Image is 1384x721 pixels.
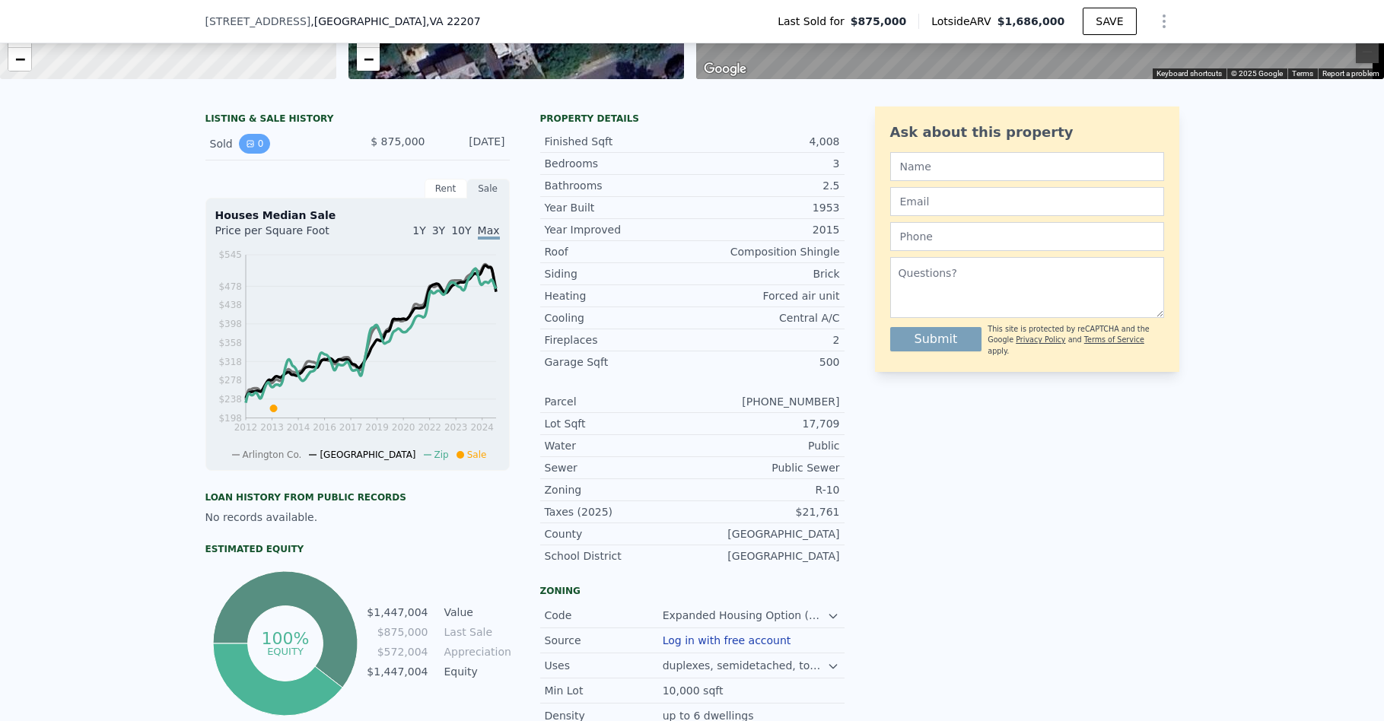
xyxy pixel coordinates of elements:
div: 2 [692,332,840,348]
div: Year Improved [545,222,692,237]
div: Ask about this property [890,122,1164,143]
div: Rent [425,179,467,199]
button: Submit [890,327,982,351]
div: $21,761 [692,504,840,519]
td: $875,000 [366,624,428,640]
span: Lotside ARV [931,14,997,29]
span: $875,000 [851,14,907,29]
div: Zoning [545,482,692,497]
tspan: 2023 [444,422,467,433]
div: Lot Sqft [545,416,692,431]
div: Forced air unit [692,288,840,303]
span: $1,686,000 [997,15,1065,27]
div: Zoning [540,585,845,597]
button: SAVE [1083,8,1136,35]
div: Heating [545,288,692,303]
div: Brick [692,266,840,281]
span: 10Y [451,224,471,237]
span: 1Y [412,224,425,237]
span: Arlington Co. [243,449,302,460]
div: Sale [467,179,510,199]
span: Zip [434,449,449,460]
tspan: 2017 [339,422,362,433]
span: Sale [467,449,487,460]
div: Price per Square Foot [215,223,358,247]
div: Houses Median Sale [215,208,500,223]
div: Fireplaces [545,332,692,348]
div: Loan history from public records [205,491,510,503]
tspan: $318 [218,357,242,367]
div: Public [692,438,840,453]
button: View historical data [239,134,271,154]
a: Terms of Service [1084,335,1144,344]
button: Show Options [1149,6,1179,37]
div: Property details [540,113,845,125]
td: Equity [441,663,510,680]
td: Appreciation [441,643,510,660]
div: Expanded Housing Option (EHO) Development [663,608,828,623]
span: Last Sold for [778,14,851,29]
div: Estimated Equity [205,543,510,555]
tspan: 2024 [470,422,494,433]
tspan: 100% [262,629,310,648]
div: 500 [692,354,840,370]
button: Log in with free account [663,634,791,646]
td: Last Sale [441,624,510,640]
div: Finished Sqft [545,134,692,149]
div: [DATE] [437,134,505,154]
div: Bedrooms [545,156,692,171]
input: Phone [890,222,1164,251]
div: Public Sewer [692,460,840,475]
div: 1953 [692,200,840,215]
div: 4,008 [692,134,840,149]
div: Roof [545,244,692,259]
div: Siding [545,266,692,281]
tspan: $438 [218,300,242,310]
div: [PHONE_NUMBER] [692,394,840,409]
div: Taxes (2025) [545,504,692,519]
div: Sold [210,134,345,154]
tspan: $278 [218,375,242,386]
div: Source [545,633,663,648]
input: Name [890,152,1164,181]
div: County [545,526,692,542]
a: Privacy Policy [1016,335,1065,344]
div: Code [545,608,663,623]
img: Google [700,59,750,79]
tspan: $478 [218,281,242,292]
div: School District [545,548,692,564]
tspan: 2012 [234,422,257,433]
a: Zoom out [357,48,380,71]
td: $1,447,004 [366,663,428,680]
div: Central A/C [692,310,840,326]
tspan: $545 [218,249,242,260]
td: $1,447,004 [366,604,428,621]
a: Open this area in Google Maps (opens a new window) [700,59,750,79]
td: Value [441,604,510,621]
span: [STREET_ADDRESS] [205,14,311,29]
button: Zoom out [1356,40,1379,63]
input: Email [890,187,1164,216]
div: R-10 [692,482,840,497]
div: Sewer [545,460,692,475]
td: $572,004 [366,643,428,660]
span: $ 875,000 [371,135,425,148]
div: Min Lot [545,683,663,698]
span: , [GEOGRAPHIC_DATA] [310,14,480,29]
span: © 2025 Google [1231,69,1283,78]
span: [GEOGRAPHIC_DATA] [320,449,415,460]
div: Water [545,438,692,453]
tspan: 2014 [286,422,310,433]
span: − [363,49,373,68]
a: Zoom out [8,48,31,71]
tspan: $238 [218,394,242,405]
button: Keyboard shortcuts [1157,68,1222,79]
div: Uses [545,658,663,673]
div: [GEOGRAPHIC_DATA] [692,548,840,564]
tspan: $198 [218,413,242,424]
span: − [15,49,25,68]
tspan: 2022 [418,422,441,433]
div: 17,709 [692,416,840,431]
tspan: $398 [218,319,242,329]
div: No records available. [205,510,510,525]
